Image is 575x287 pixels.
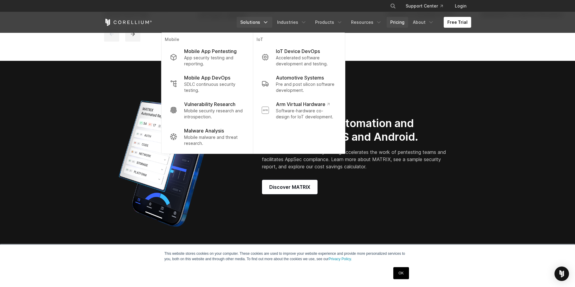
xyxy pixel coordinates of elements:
[554,267,569,281] div: Open Intercom Messenger
[257,70,341,97] a: Automotive Systems Pre and post silicon software development.
[393,267,409,279] a: OK
[276,81,336,93] p: Pre and post silicon software development.
[444,17,471,28] a: Free Trial
[237,17,471,28] div: Navigation Menu
[276,101,329,108] p: Arm Virtual Hardware
[257,44,341,70] a: IoT Device DevOps Accelerated software development and testing.
[347,17,385,28] a: Resources
[184,55,244,67] p: App security testing and reporting.
[165,123,249,150] a: Malware Analysis Mobile malware and threat research.
[387,17,408,28] a: Pricing
[269,183,310,191] span: Discover MATRIX
[276,55,336,67] p: Accelerated software development and testing.
[165,251,411,262] p: This website stores cookies on your computer. These cookies are used to improve your website expe...
[165,97,249,123] a: Vulnerability Research Mobile security research and introspection.
[104,19,152,26] a: Corellium Home
[184,81,244,93] p: SDLC continuous security testing.
[104,27,119,42] button: previous
[329,257,352,261] a: Privacy Policy.
[165,70,249,97] a: Mobile App DevOps SDLC continuous security testing.
[184,48,237,55] p: Mobile App Pentesting
[262,117,448,144] h2: New MATRIX automation and reporting for iOS and Android.
[450,1,471,11] a: Login
[184,127,224,134] p: Malware Analysis
[276,48,320,55] p: IoT Device DevOps
[262,180,318,194] a: Discover MATRIX
[125,27,140,42] button: next
[165,44,249,70] a: Mobile App Pentesting App security testing and reporting.
[388,1,398,11] button: Search
[104,80,234,231] img: Corellium_MATRIX_Hero_1_1x
[276,74,324,81] p: Automotive Systems
[257,36,341,44] p: IoT
[257,97,341,123] a: Arm Virtual Hardware Software-hardware co-design for IoT development.
[273,17,310,28] a: Industries
[184,74,230,81] p: Mobile App DevOps
[165,36,249,44] p: Mobile
[184,108,244,120] p: Mobile security research and introspection.
[409,17,438,28] a: About
[311,17,346,28] a: Products
[184,101,235,108] p: Vulnerability Research
[401,1,448,11] a: Support Center
[184,134,244,146] p: Mobile malware and threat research.
[383,1,471,11] div: Navigation Menu
[237,17,272,28] a: Solutions
[262,148,448,170] p: MATRIX automated security testing accelerates the work of pentesting teams and facilitates AppSec...
[276,108,336,120] p: Software-hardware co-design for IoT development.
